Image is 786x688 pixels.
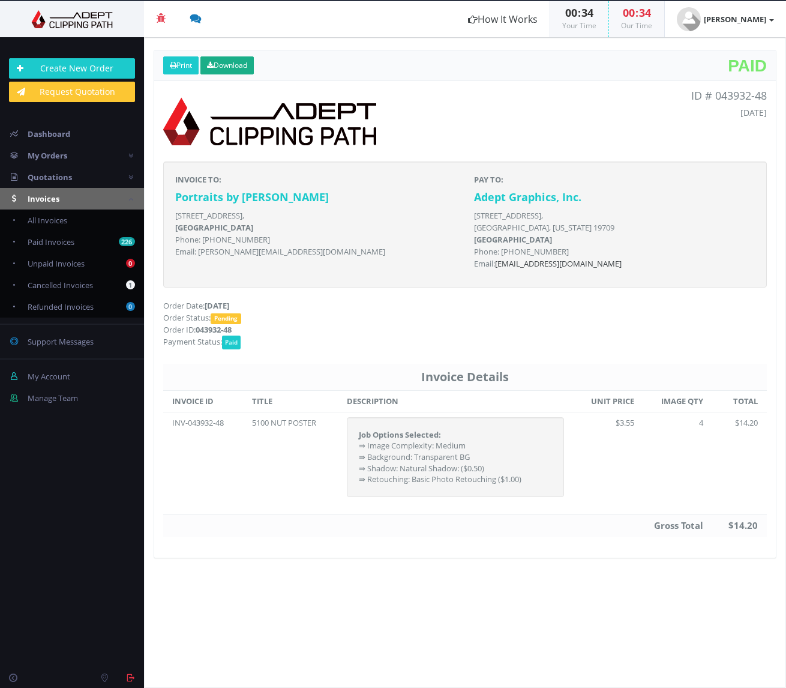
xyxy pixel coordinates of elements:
[643,391,712,412] th: IMAGE QTY
[28,336,94,347] span: Support Messages
[621,20,652,31] small: Our Time
[495,258,622,269] a: [EMAIL_ADDRESS][DOMAIN_NAME]
[581,5,593,20] span: 34
[359,429,441,440] strong: Job Options Selected:
[200,56,254,74] a: Download
[9,10,135,28] img: Adept Graphics
[126,259,135,268] b: 0
[163,364,767,391] th: Invoice Details
[577,5,581,20] span: :
[163,300,767,348] p: Order Date: Order Status: Order ID: Payment Status:
[28,258,85,269] span: Unpaid Invoices
[126,302,135,311] b: 0
[175,174,221,185] strong: INVOICE TO:
[28,128,70,139] span: Dashboard
[665,1,786,37] a: [PERSON_NAME]
[28,393,78,403] span: Manage Team
[338,391,573,412] th: DESCRIPTION
[573,391,643,412] th: UNIT PRICE
[635,5,639,20] span: :
[28,150,67,161] span: My Orders
[712,391,767,412] th: TOTAL
[347,417,564,497] div: ⇛ Image Complexity: Medium ⇛ Background: Transparent BG ⇛ Shadow: Natural Shadow: ($0.50) ⇛ Retou...
[9,82,135,102] a: Request Quotation
[196,324,232,335] strong: 043932-48
[163,90,376,152] img: logo-print.png
[677,7,701,31] img: user_default.jpg
[704,14,766,25] strong: [PERSON_NAME]
[163,56,199,74] a: Print
[643,412,712,514] td: 4
[28,215,67,226] span: All Invoices
[119,237,135,246] b: 226
[28,371,70,382] span: My Account
[126,280,135,289] b: 1
[243,391,338,412] th: TITLE
[623,5,635,20] span: 00
[205,300,229,311] strong: [DATE]
[28,172,72,183] span: Quotations
[573,412,643,514] td: $3.55
[654,519,703,531] strong: Gross Total
[728,56,767,74] span: Paid
[28,280,93,291] span: Cancelled Invoices
[175,190,329,204] strong: Portraits by [PERSON_NAME]
[712,412,767,514] td: $14.20
[474,190,581,204] strong: Adept Graphics, Inc.
[211,313,241,324] span: Pending
[565,5,577,20] span: 00
[9,58,135,79] a: Create New Order
[163,391,243,412] th: INVOICE ID
[175,222,253,233] b: [GEOGRAPHIC_DATA]
[474,174,503,185] strong: PAY TO:
[474,108,767,117] h5: [DATE]
[175,210,456,258] p: [STREET_ADDRESS], Phone: [PHONE_NUMBER] Email: [PERSON_NAME][EMAIL_ADDRESS][DOMAIN_NAME]
[222,336,241,349] span: Paid
[474,210,755,270] p: [STREET_ADDRESS], [GEOGRAPHIC_DATA], [US_STATE] 19709 Phone: [PHONE_NUMBER] Email:
[163,412,243,514] td: INV-043932-48
[456,1,550,37] a: How It Works
[28,301,94,312] span: Refunded Invoices
[728,519,758,531] strong: $14.20
[28,237,74,247] span: Paid Invoices
[252,417,329,429] div: 5100 NUT POSTER
[474,234,552,245] b: [GEOGRAPHIC_DATA]
[474,90,767,102] p: ID # 043932-48
[562,20,596,31] small: Your Time
[28,193,59,204] span: Invoices
[639,5,651,20] span: 34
